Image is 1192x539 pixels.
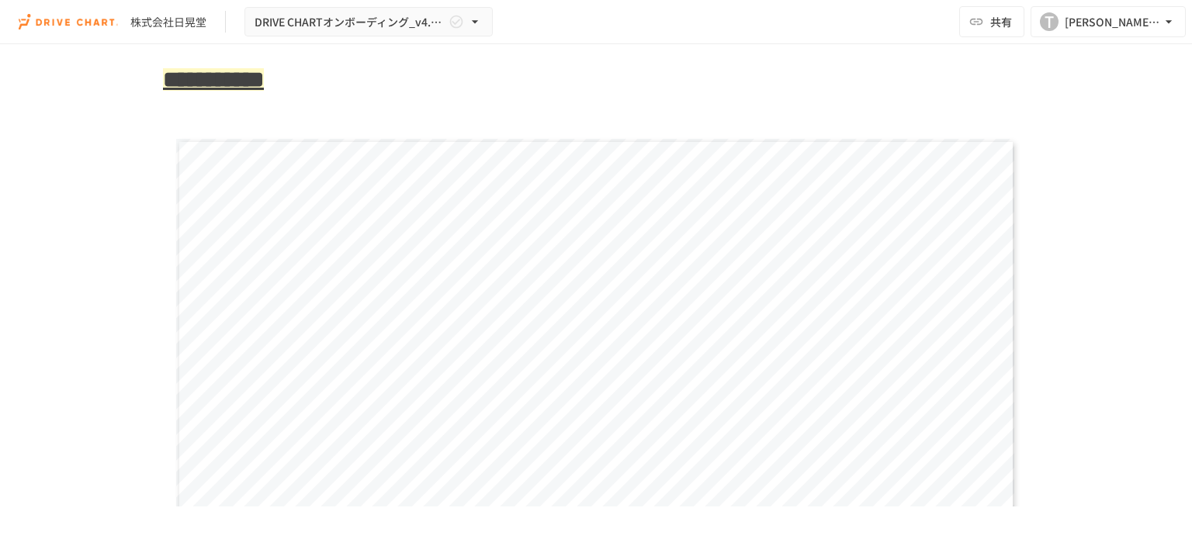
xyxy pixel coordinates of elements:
button: DRIVE CHARTオンボーディング_v4.1（日晃堂様） [244,7,493,37]
span: DRIVE CHARTオンボーディング_v4.1（日晃堂様） [255,12,445,32]
div: [PERSON_NAME][EMAIL_ADDRESS][DOMAIN_NAME] [1065,12,1161,32]
div: 株式会社日晃堂 [130,14,206,30]
button: 共有 [959,6,1024,37]
button: T[PERSON_NAME][EMAIL_ADDRESS][DOMAIN_NAME] [1031,6,1186,37]
img: i9VDDS9JuLRLX3JIUyK59LcYp6Y9cayLPHs4hOxMB9W [19,9,118,34]
span: 共有 [990,13,1012,30]
div: T [1040,12,1059,31]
